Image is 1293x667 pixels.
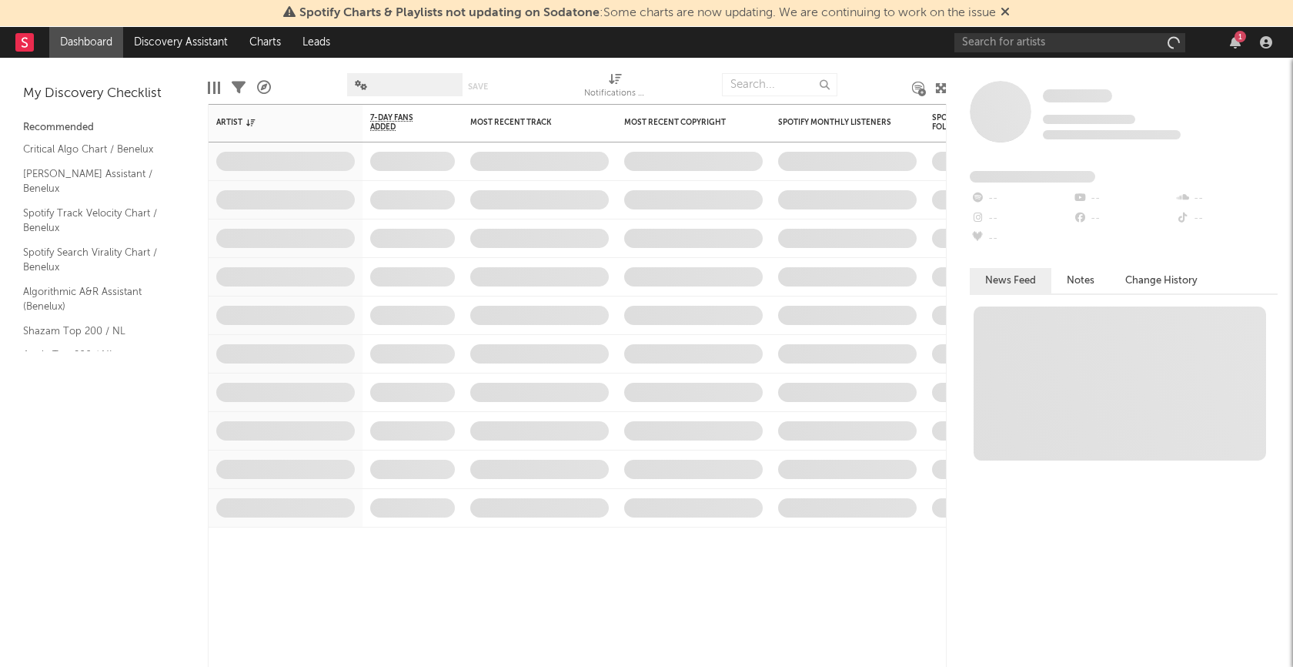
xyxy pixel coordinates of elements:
span: Fans Added by Platform [970,171,1095,183]
div: Edit Columns [208,65,220,110]
div: 1 [1235,31,1246,42]
a: Some Artist [1043,89,1112,104]
a: Spotify Track Velocity Chart / Benelux [23,205,169,236]
div: -- [970,189,1072,209]
div: -- [1175,209,1278,229]
div: Spotify Followers [932,113,986,132]
input: Search for artists [954,33,1185,52]
div: Notifications (Artist) [584,85,646,103]
a: Apple Top 200 / NL [23,347,169,364]
div: -- [1175,189,1278,209]
div: -- [970,229,1072,249]
button: 1 [1230,36,1241,49]
a: Spotify Search Virality Chart / Benelux [23,244,169,276]
button: Save [468,82,488,91]
a: Dashboard [49,27,123,58]
a: [PERSON_NAME] Assistant / Benelux [23,166,169,197]
div: Artist [216,118,332,127]
span: Tracking Since: [DATE] [1043,115,1135,124]
div: -- [970,209,1072,229]
div: Most Recent Copyright [624,118,740,127]
a: Charts [239,27,292,58]
button: Notes [1051,268,1110,293]
span: : Some charts are now updating. We are continuing to work on the issue [299,7,996,19]
div: -- [1072,189,1174,209]
div: Spotify Monthly Listeners [778,118,894,127]
a: Shazam Top 200 / NL [23,323,169,340]
input: Search... [722,73,837,96]
span: 7-Day Fans Added [370,113,432,132]
div: Most Recent Track [470,118,586,127]
a: Discovery Assistant [123,27,239,58]
span: Dismiss [1001,7,1010,19]
span: Spotify Charts & Playlists not updating on Sodatone [299,7,600,19]
div: Recommended [23,119,185,137]
span: Some Artist [1043,89,1112,102]
a: Algorithmic A&R Assistant (Benelux) [23,283,169,315]
span: 0 fans last week [1043,130,1181,139]
div: Notifications (Artist) [584,65,646,110]
div: -- [1072,209,1174,229]
a: Critical Algo Chart / Benelux [23,141,169,158]
div: Filters [232,65,246,110]
div: My Discovery Checklist [23,85,185,103]
button: Change History [1110,268,1213,293]
a: Leads [292,27,341,58]
button: News Feed [970,268,1051,293]
div: A&R Pipeline [257,65,271,110]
